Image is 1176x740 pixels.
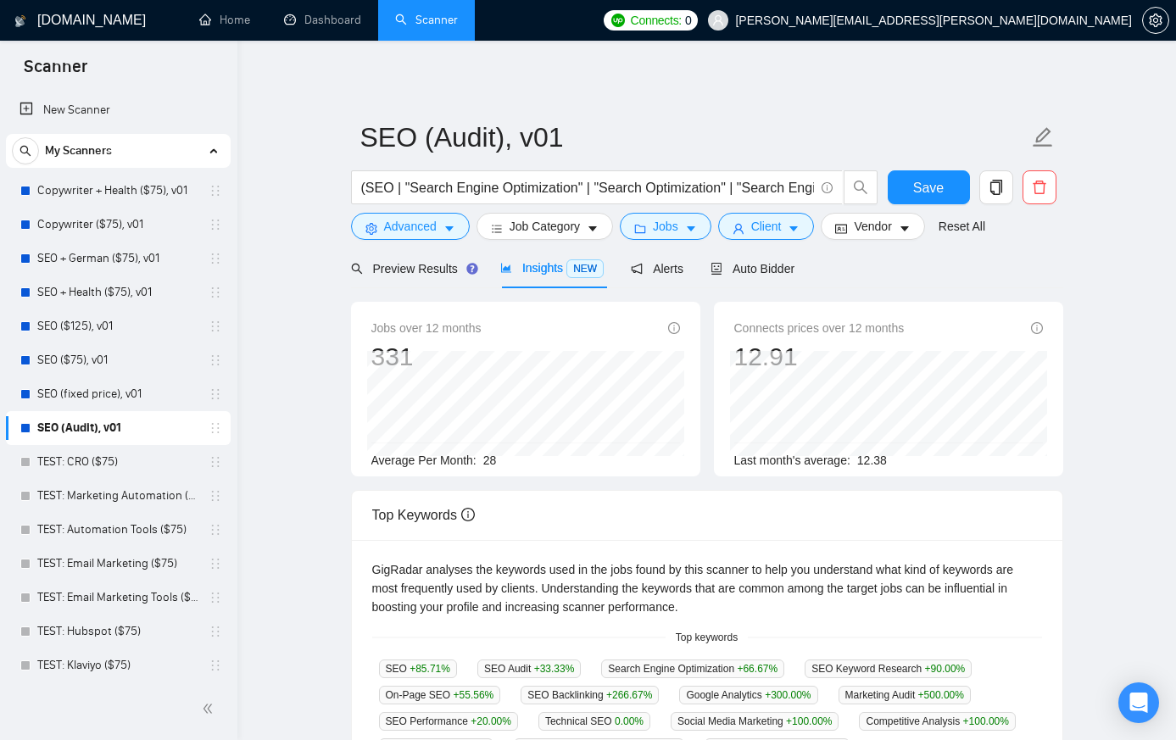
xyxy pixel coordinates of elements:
span: search [844,180,877,195]
span: bars [491,222,503,235]
div: Open Intercom Messenger [1118,682,1159,723]
span: +266.67 % [606,689,652,701]
span: idcard [835,222,847,235]
span: +85.71 % [410,663,450,675]
img: upwork-logo.png [611,14,625,27]
span: setting [1143,14,1168,27]
span: 28 [483,453,497,467]
span: user [712,14,724,26]
span: info-circle [668,322,680,334]
span: search [13,145,38,157]
span: Auto Bidder [711,262,794,275]
a: SEO (Audit), v01 [37,411,198,445]
span: +55.56 % [454,689,494,701]
span: holder [209,353,222,367]
span: +100.00 % [963,715,1009,727]
button: setting [1142,7,1169,34]
a: TEST: Email Marketing Tools ($75) [37,581,198,615]
span: copy [980,180,1012,195]
button: search [12,137,39,164]
a: TEST: Email Marketing ($75) [37,547,198,581]
span: holder [209,625,222,638]
a: TEST: Automation Tools ($75) [37,513,198,547]
span: Scanner [10,54,101,90]
span: caret-down [685,222,697,235]
div: Tooltip anchor [465,261,480,276]
a: setting [1142,14,1169,27]
span: Save [913,177,944,198]
div: 331 [371,341,482,373]
div: GigRadar analyses the keywords used in the jobs found by this scanner to help you understand what... [372,560,1042,616]
span: holder [209,421,222,435]
span: Connects: [631,11,682,30]
span: holder [209,523,222,537]
span: Jobs [653,217,678,236]
span: SEO [379,659,457,678]
span: +300.00 % [765,689,811,701]
button: search [844,170,878,204]
span: Top keywords [666,630,748,646]
span: user [733,222,744,235]
span: SEO Audit [477,659,581,678]
button: barsJob Categorycaret-down [477,213,613,240]
span: +500.00 % [918,689,964,701]
span: Average Per Month: [371,453,477,467]
span: Preview Results [351,262,473,275]
a: dashboardDashboard [284,13,361,27]
span: +90.00 % [925,663,966,675]
span: Marketing Audit [839,686,971,704]
span: double-left [202,700,219,717]
a: New Scanner [20,93,217,127]
span: SEO Backlinking [521,686,659,704]
a: TEST: Klaviyo ($75) [37,648,198,682]
span: Search Engine Optimization [601,659,784,678]
span: notification [631,263,643,275]
a: Copywriter + Health ($75), v01 [37,174,198,208]
span: Job Category [510,217,580,236]
span: info-circle [822,182,833,193]
button: idcardVendorcaret-down [821,213,924,240]
span: holder [209,387,222,401]
button: settingAdvancedcaret-down [351,213,470,240]
span: Social Media Marketing [671,712,839,731]
span: caret-down [788,222,800,235]
a: SEO ($75), v01 [37,343,198,377]
span: area-chart [500,262,512,274]
span: +66.67 % [737,663,777,675]
a: TEST: Hubspot ($75) [37,615,198,648]
li: New Scanner [6,93,231,127]
a: SEO ($125), v01 [37,309,198,343]
img: logo [14,8,26,35]
span: Insights [500,261,604,275]
span: caret-down [899,222,911,235]
span: caret-down [443,222,455,235]
span: Last month's average: [734,453,850,467]
span: SEO Keyword Research [805,659,972,678]
span: setting [365,222,377,235]
a: TEST: Marketing Automation ($75) [37,479,198,513]
span: Client [751,217,782,236]
span: Google Analytics [679,686,817,704]
span: Technical SEO [538,712,650,731]
span: My Scanners [45,134,112,168]
button: folderJobscaret-down [620,213,711,240]
span: +20.00 % [471,715,511,727]
div: Top Keywords [372,491,1042,539]
span: delete [1023,180,1056,195]
span: Connects prices over 12 months [734,319,905,337]
a: Reset All [939,217,985,236]
span: holder [209,286,222,299]
span: folder [634,222,646,235]
a: homeHome [199,13,250,27]
span: robot [711,263,722,275]
button: Save [888,170,970,204]
a: TEST: CRO ($75) [37,445,198,479]
span: edit [1032,126,1054,148]
input: Scanner name... [360,116,1028,159]
span: holder [209,455,222,469]
span: info-circle [1031,322,1043,334]
a: SEO + German ($75), v01 [37,242,198,275]
span: On-Page SEO [379,686,501,704]
span: Alerts [631,262,683,275]
span: holder [209,659,222,672]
